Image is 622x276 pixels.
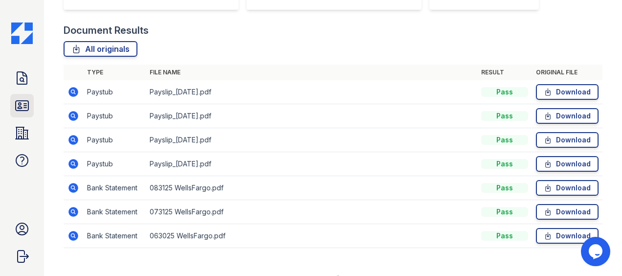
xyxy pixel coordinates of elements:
[146,65,477,80] th: File name
[83,200,146,224] td: Bank Statement
[481,87,528,97] div: Pass
[83,104,146,128] td: Paystub
[481,111,528,121] div: Pass
[83,152,146,176] td: Paystub
[536,156,599,172] a: Download
[581,237,612,266] iframe: chat widget
[481,159,528,169] div: Pass
[481,231,528,241] div: Pass
[83,224,146,248] td: Bank Statement
[481,183,528,193] div: Pass
[532,65,602,80] th: Original file
[146,224,477,248] td: 063025 WellsFargo.pdf
[83,128,146,152] td: Paystub
[536,108,599,124] a: Download
[536,132,599,148] a: Download
[146,80,477,104] td: Payslip_[DATE].pdf
[146,104,477,128] td: Payslip_[DATE].pdf
[64,23,149,37] div: Document Results
[536,84,599,100] a: Download
[146,128,477,152] td: Payslip_[DATE].pdf
[83,80,146,104] td: Paystub
[83,65,146,80] th: Type
[481,135,528,145] div: Pass
[11,23,33,44] img: CE_Icon_Blue-c292c112584629df590d857e76928e9f676e5b41ef8f769ba2f05ee15b207248.png
[536,228,599,244] a: Download
[146,200,477,224] td: 073125 WellsFargo.pdf
[83,176,146,200] td: Bank Statement
[536,180,599,196] a: Download
[146,176,477,200] td: 083125 WellsFargo.pdf
[481,207,528,217] div: Pass
[536,204,599,220] a: Download
[146,152,477,176] td: Payslip_[DATE].pdf
[64,41,137,57] a: All originals
[477,65,532,80] th: Result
